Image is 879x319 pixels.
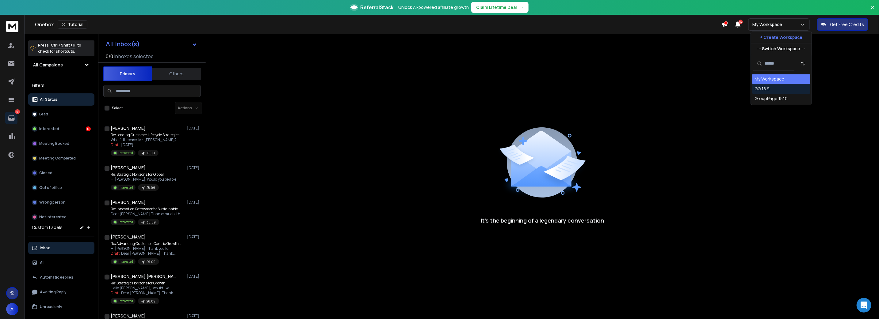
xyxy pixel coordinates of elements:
[119,259,133,264] p: Interested
[147,220,156,225] p: 30.09
[39,112,48,117] p: Lead
[106,53,113,60] span: 0 / 0
[187,313,201,318] p: [DATE]
[28,152,94,164] button: Meeting Completed
[28,211,94,223] button: Not Interested
[28,301,94,313] button: Unread only
[111,172,176,177] p: Re: Strategic Horizons for Global
[111,177,176,182] p: Hi [PERSON_NAME], Would you be able
[40,275,73,280] p: Automatic Replies
[39,156,76,161] p: Meeting Completed
[103,66,152,81] button: Primary
[752,21,785,28] p: My Workspace
[32,224,63,231] h3: Custom Labels
[101,38,202,50] button: All Inbox(s)
[114,53,154,60] h3: Inboxes selected
[111,313,146,319] h1: [PERSON_NAME]
[40,97,57,102] p: All Status
[857,298,871,313] div: Open Intercom Messenger
[28,257,94,269] button: All
[187,200,201,205] p: [DATE]
[152,67,201,81] button: Others
[119,220,133,224] p: Interested
[40,304,62,309] p: Unread only
[28,167,94,179] button: Closed
[187,165,201,170] p: [DATE]
[755,86,770,92] div: GG 18.9
[739,20,743,24] span: 50
[39,141,69,146] p: Meeting Booked
[757,46,806,52] p: --- Switch Workspace ---
[797,58,809,70] button: Sort by Sort A-Z
[39,200,66,205] p: Wrong person
[119,299,133,303] p: Interested
[751,32,812,43] button: + Create Workspace
[50,42,76,49] span: Ctrl + Shift + k
[28,196,94,208] button: Wrong person
[111,199,146,205] h1: [PERSON_NAME]
[111,212,184,216] p: Dear [PERSON_NAME] Thanks much. I have
[28,242,94,254] button: Inbox
[111,133,179,137] p: Re: Leading Customer Lifecycle Strategies
[111,165,146,171] h1: [PERSON_NAME]
[187,274,201,279] p: [DATE]
[755,96,788,102] div: GroupPage 15.10
[28,286,94,298] button: Awaiting Reply
[38,42,81,54] p: Press to check for shortcuts.
[39,215,67,220] p: Not Interested
[817,18,868,31] button: Get Free Credits
[35,20,721,29] div: Onebox
[519,4,524,10] span: →
[119,185,133,190] p: Interested
[111,290,120,295] span: Draft:
[111,273,178,280] h1: [PERSON_NAME] [PERSON_NAME]
[111,234,146,240] h1: [PERSON_NAME]
[28,59,94,71] button: All Campaigns
[471,2,529,13] button: Claim Lifetime Deal→
[5,112,17,124] a: 6
[28,182,94,194] button: Out of office
[119,151,133,155] p: Interested
[147,260,155,264] p: 29.09
[111,286,176,291] p: Hello [PERSON_NAME], I would like
[111,207,184,212] p: Re: Innovation Pathways for Sustainable
[28,93,94,106] button: All Status
[39,126,59,131] p: Interested
[398,4,469,10] p: Unlock AI-powered affiliate growth
[147,186,155,190] p: 28.09
[112,106,123,111] label: Select
[360,4,393,11] span: ReferralStack
[106,41,140,47] h1: All Inbox(s)
[187,235,201,239] p: [DATE]
[111,125,146,131] h1: [PERSON_NAME]
[481,216,604,225] p: It’s the beginning of a legendary conversation
[830,21,864,28] p: Get Free Credits
[28,271,94,283] button: Automatic Replies
[6,303,18,315] button: A
[187,126,201,131] p: [DATE]
[869,4,877,18] button: Close banner
[111,137,179,142] p: What's the case, Mr. [PERSON_NAME]?
[111,251,120,256] span: Draft:
[111,281,176,286] p: Re: Strategic Horizons for Growth
[28,123,94,135] button: Interested6
[760,34,802,40] p: + Create Workspace
[15,109,20,114] p: 6
[39,185,62,190] p: Out of office
[39,171,52,175] p: Closed
[755,76,784,82] div: My Workspace
[40,290,67,295] p: Awaiting Reply
[40,246,50,250] p: Inbox
[58,20,87,29] button: Tutorial
[111,241,184,246] p: Re: Advancing Customer-Centric Growth Worldwide
[111,246,184,251] p: Hi [PERSON_NAME], Thank you for
[28,108,94,120] button: Lead
[147,151,155,156] p: 18.09
[33,62,63,68] h1: All Campaigns
[86,126,91,131] div: 6
[40,260,44,265] p: All
[147,299,155,304] p: 26.09
[121,142,137,147] span: [DATE], ...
